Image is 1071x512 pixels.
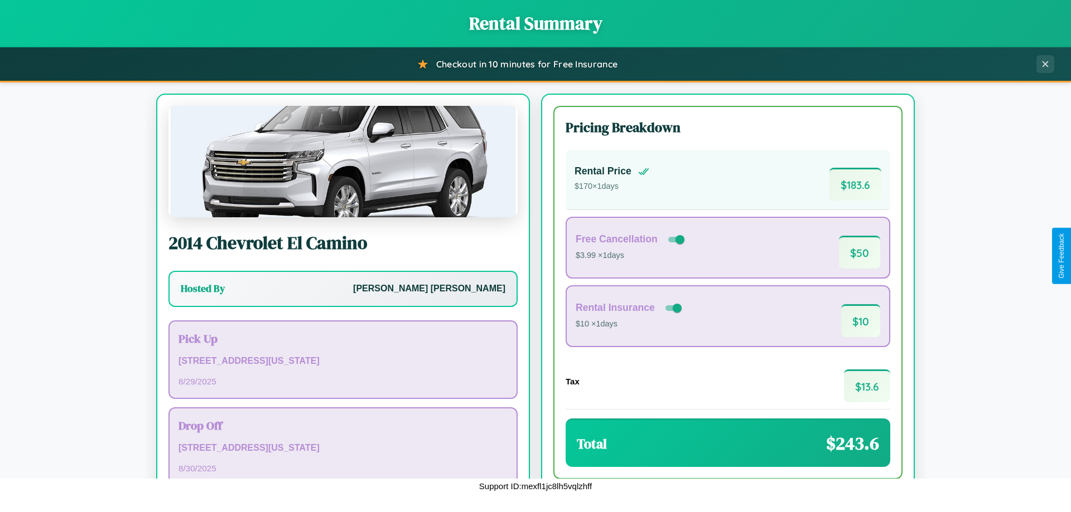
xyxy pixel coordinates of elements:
[577,435,607,453] h3: Total
[841,304,880,337] span: $ 10
[844,369,890,402] span: $ 13.6
[575,165,631,177] h4: Rental Price
[178,417,508,433] h3: Drop Off
[353,281,505,297] p: [PERSON_NAME] [PERSON_NAME]
[181,282,225,295] h3: Hosted By
[576,233,658,245] h4: Free Cancellation
[479,479,592,494] p: Support ID: mexfl1jc8lh5vqlzhff
[576,248,687,263] p: $3.99 × 1 days
[436,58,617,70] span: Checkout in 10 minutes for Free Insurance
[178,440,508,456] p: [STREET_ADDRESS][US_STATE]
[576,302,655,314] h4: Rental Insurance
[826,431,879,456] span: $ 243.6
[566,377,580,386] h4: Tax
[168,106,518,217] img: Chevrolet El Camino
[839,236,880,269] span: $ 50
[178,374,508,389] p: 8 / 29 / 2025
[11,11,1060,36] h1: Rental Summary
[168,231,518,255] h2: 2014 Chevrolet El Camino
[576,317,684,331] p: $10 × 1 days
[178,330,508,347] h3: Pick Up
[566,118,890,136] h3: Pricing Breakdown
[829,168,881,201] span: $ 183.6
[575,179,649,194] p: $ 170 × 1 days
[178,461,508,476] p: 8 / 30 / 2025
[178,353,508,369] p: [STREET_ADDRESS][US_STATE]
[1058,233,1065,279] div: Give Feedback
